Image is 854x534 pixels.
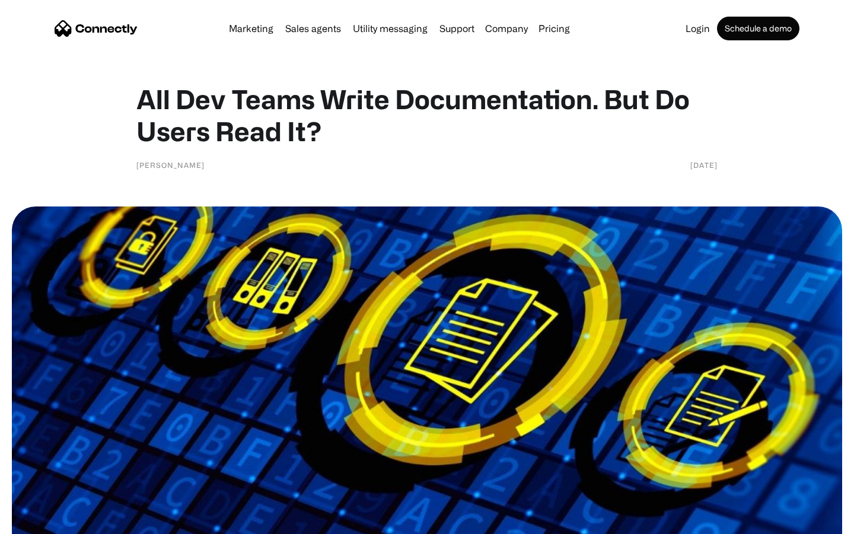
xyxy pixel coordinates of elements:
[681,24,715,33] a: Login
[717,17,799,40] a: Schedule a demo
[136,159,205,171] div: [PERSON_NAME]
[348,24,432,33] a: Utility messaging
[690,159,718,171] div: [DATE]
[281,24,346,33] a: Sales agents
[435,24,479,33] a: Support
[224,24,278,33] a: Marketing
[24,513,71,530] ul: Language list
[485,20,528,37] div: Company
[534,24,575,33] a: Pricing
[12,513,71,530] aside: Language selected: English
[136,83,718,147] h1: All Dev Teams Write Documentation. But Do Users Read It?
